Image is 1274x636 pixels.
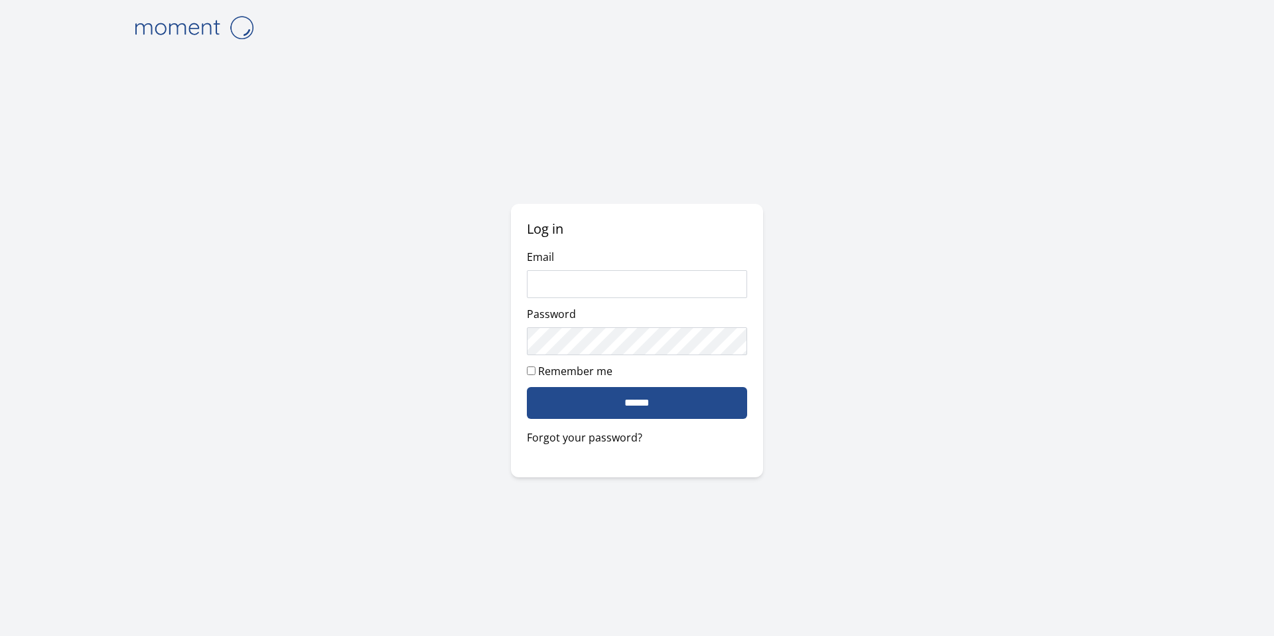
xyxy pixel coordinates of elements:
img: logo-4e3dc11c47720685a147b03b5a06dd966a58ff35d612b21f08c02c0306f2b779.png [127,11,260,44]
a: Forgot your password? [527,430,747,445]
label: Email [527,250,554,264]
h2: Log in [527,220,747,238]
label: Remember me [538,364,612,378]
label: Password [527,307,576,321]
